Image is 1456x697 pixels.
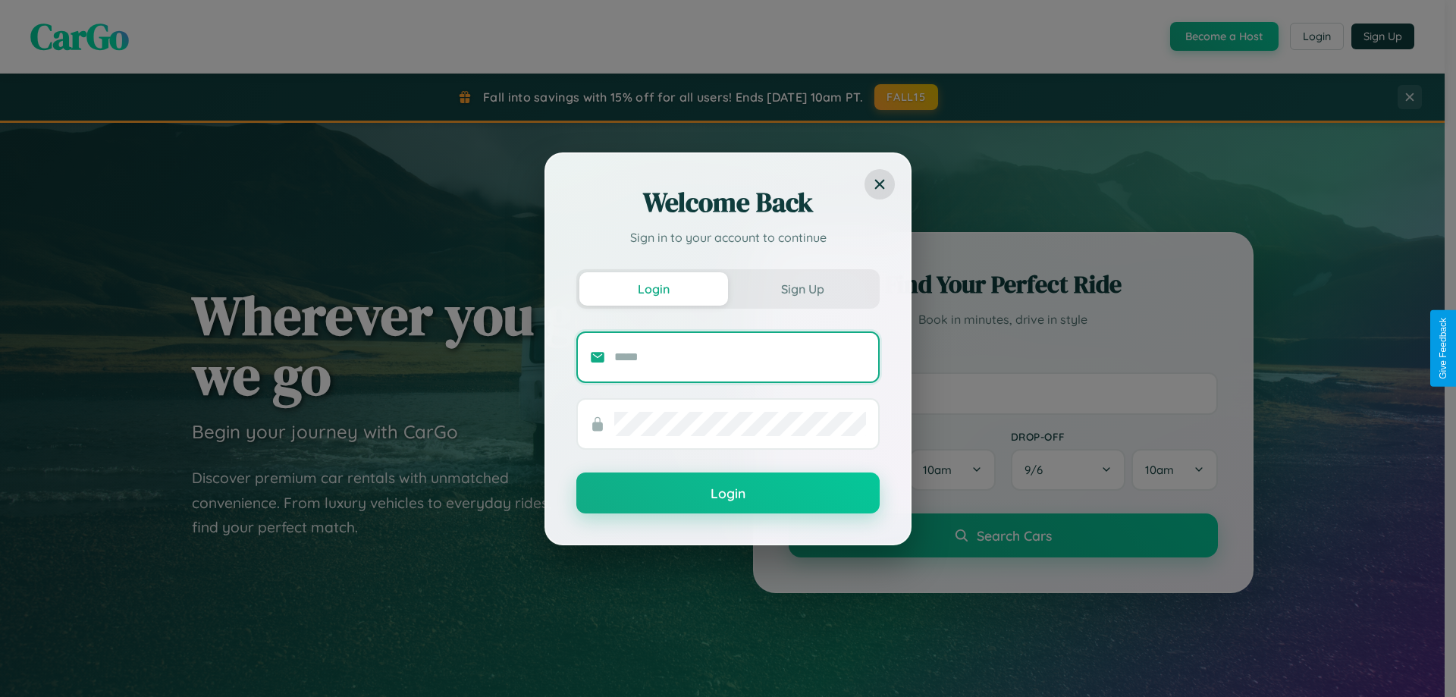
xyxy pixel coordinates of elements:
[576,184,880,221] h2: Welcome Back
[576,228,880,246] p: Sign in to your account to continue
[576,473,880,513] button: Login
[728,272,877,306] button: Sign Up
[579,272,728,306] button: Login
[1438,318,1448,379] div: Give Feedback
